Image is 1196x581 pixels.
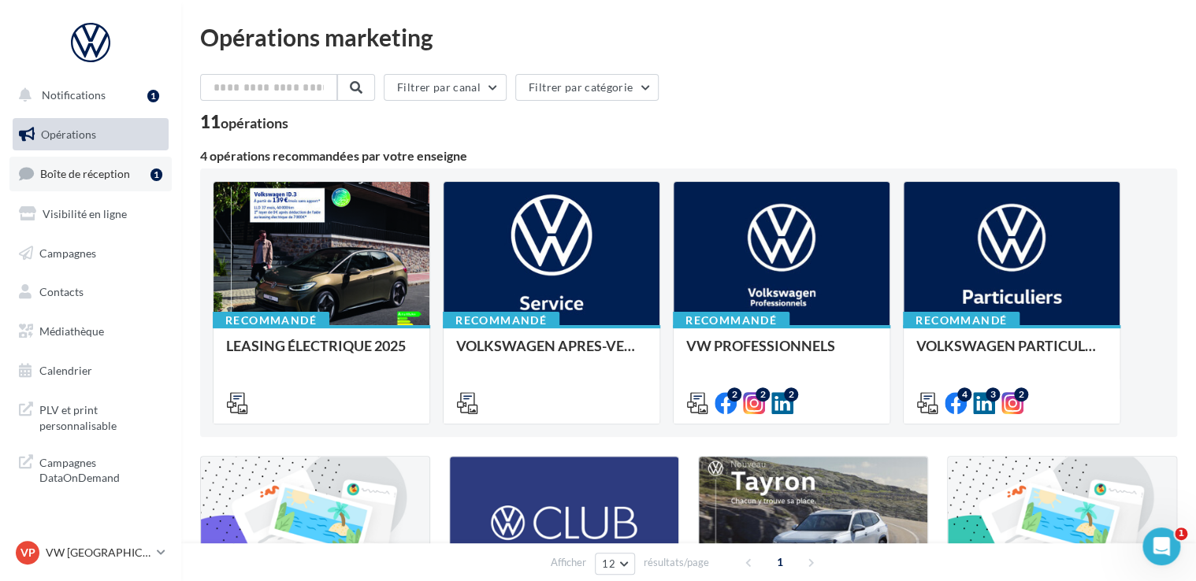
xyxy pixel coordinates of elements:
div: Opérations marketing [200,25,1177,49]
div: Recommandé [673,312,789,329]
p: VW [GEOGRAPHIC_DATA] 20 [46,545,150,561]
div: 11 [200,113,288,131]
span: 1 [1175,527,1187,540]
span: Boîte de réception [40,167,130,180]
a: Campagnes DataOnDemand [9,446,172,492]
span: Opérations [41,128,96,141]
div: 2 [756,387,770,402]
div: 3 [986,387,1000,402]
span: Calendrier [39,364,92,377]
div: Recommandé [213,312,329,329]
a: Boîte de réception1 [9,157,172,191]
div: opérations [221,116,288,130]
span: Afficher [551,555,586,570]
button: Filtrer par canal [384,74,507,101]
div: VOLKSWAGEN APRES-VENTE [456,338,647,369]
div: 2 [784,387,798,402]
a: Opérations [9,118,172,151]
button: Notifications 1 [9,79,165,112]
div: 4 [957,387,971,402]
a: PLV et print personnalisable [9,393,172,439]
a: Calendrier [9,354,172,387]
span: PLV et print personnalisable [39,399,162,433]
span: 12 [602,557,615,570]
span: Médiathèque [39,324,104,338]
span: Campagnes DataOnDemand [39,452,162,486]
span: Visibilité en ligne [43,207,127,220]
a: Contacts [9,276,172,309]
a: Visibilité en ligne [9,198,172,231]
span: Campagnes [39,246,96,259]
button: Filtrer par catégorie [515,74,659,101]
div: 1 [147,90,159,102]
span: résultats/page [644,555,709,570]
div: 1 [150,168,162,181]
iframe: Intercom live chat [1142,527,1180,565]
span: 1 [767,550,793,575]
span: VP [20,545,35,561]
a: VP VW [GEOGRAPHIC_DATA] 20 [13,538,169,568]
span: Notifications [42,88,106,102]
div: 2 [727,387,741,402]
a: Campagnes [9,237,172,270]
div: 2 [1014,387,1028,402]
div: VOLKSWAGEN PARTICULIER [916,338,1107,369]
div: LEASING ÉLECTRIQUE 2025 [226,338,417,369]
div: VW PROFESSIONNELS [686,338,877,369]
div: Recommandé [443,312,559,329]
button: 12 [595,553,635,575]
a: Médiathèque [9,315,172,348]
div: Recommandé [903,312,1020,329]
div: 4 opérations recommandées par votre enseigne [200,150,1177,162]
span: Contacts [39,285,84,298]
